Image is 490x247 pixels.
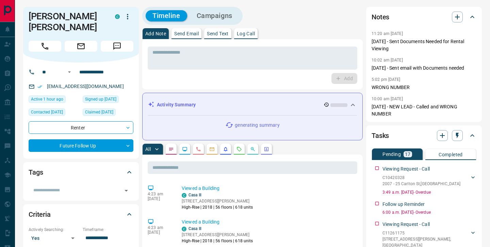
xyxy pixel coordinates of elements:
[382,181,460,187] p: 2007 - 25 Carlton St , [GEOGRAPHIC_DATA]
[29,167,43,178] h2: Tags
[83,108,133,118] div: Mon Sep 23 2024
[182,146,187,152] svg: Lead Browsing Activity
[182,185,355,192] p: Viewed a Building
[372,96,403,101] p: 10:00 am [DATE]
[189,226,201,231] a: Casa Ⅲ
[382,175,460,181] p: C10420328
[382,221,430,228] p: Viewing Request - Call
[121,186,131,195] button: Open
[29,139,133,152] div: Future Follow Up
[29,11,105,33] h1: [PERSON_NAME] [PERSON_NAME]
[65,41,97,52] span: Email
[145,31,166,36] p: Add Note
[85,96,116,103] span: Signed up [DATE]
[372,77,401,82] p: 5:02 pm [DATE]
[196,146,201,152] svg: Calls
[29,206,133,223] div: Criteria
[382,173,476,188] div: C104203282007 - 25 Carlton St,[GEOGRAPHIC_DATA]
[382,230,470,236] p: C11261175
[29,95,79,105] div: Tue Sep 16 2025
[237,31,255,36] p: Log Call
[372,9,476,25] div: Notes
[182,193,186,198] div: condos.ca
[264,146,269,152] svg: Agent Actions
[372,31,403,36] p: 11:20 am [DATE]
[31,96,63,103] span: Active 1 hour ago
[29,108,79,118] div: Mon Sep 23 2024
[168,146,174,152] svg: Notes
[439,152,463,157] p: Completed
[29,164,133,180] div: Tags
[182,232,253,238] p: [STREET_ADDRESS][PERSON_NAME]
[29,227,79,233] p: Actively Searching:
[174,31,199,36] p: Send Email
[372,58,403,63] p: 10:02 am [DATE]
[250,146,256,152] svg: Opportunities
[148,225,171,230] p: 4:23 am
[83,227,133,233] p: Timeframe:
[182,218,355,226] p: Viewed a Building
[29,209,51,220] h2: Criteria
[235,122,279,129] p: generating summary
[189,193,201,197] a: Casa Ⅲ
[223,146,228,152] svg: Listing Alerts
[236,146,242,152] svg: Requests
[148,196,171,201] p: [DATE]
[382,189,476,195] p: 3:49 a.m. [DATE] - Overdue
[182,204,253,210] p: High-Rise | 2018 | 56 floors | 618 units
[29,121,133,134] div: Renter
[85,109,113,116] span: Claimed [DATE]
[182,198,253,204] p: [STREET_ADDRESS][PERSON_NAME]
[148,192,171,196] p: 4:23 am
[29,41,61,52] span: Call
[372,84,476,91] p: WRONG NUMBER
[157,101,196,108] p: Activity Summary
[372,65,476,72] p: [DATE] - Sent email with Documents needed
[207,31,229,36] p: Send Text
[372,103,476,118] p: [DATE] - NEW LEAD - Called and WRONG NUMBER
[190,10,239,21] button: Campaigns
[182,227,186,231] div: condos.ca
[83,95,133,105] div: Mon May 20 2024
[47,84,124,89] a: [EMAIL_ADDRESS][DOMAIN_NAME]
[29,233,79,244] div: Yes
[372,38,476,52] p: [DATE] - Sent Documents Needed for Rental Viewing
[146,10,187,21] button: Timeline
[372,130,389,141] h2: Tasks
[382,165,430,173] p: Viewing Request - Call
[182,238,253,244] p: High-Rise | 2018 | 56 floors | 618 units
[382,152,401,157] p: Pending
[405,152,411,157] p: 17
[372,12,389,22] h2: Notes
[31,109,63,116] span: Contacted [DATE]
[101,41,133,52] span: Message
[382,209,476,215] p: 6:00 a.m. [DATE] - Overdue
[372,127,476,144] div: Tasks
[115,14,120,19] div: condos.ca
[65,68,73,76] button: Open
[148,99,357,111] div: Activity Summary
[37,84,42,89] svg: Email Verified
[382,201,425,208] p: Follow up Reminder
[145,147,151,152] p: All
[148,230,171,235] p: [DATE]
[209,146,215,152] svg: Emails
